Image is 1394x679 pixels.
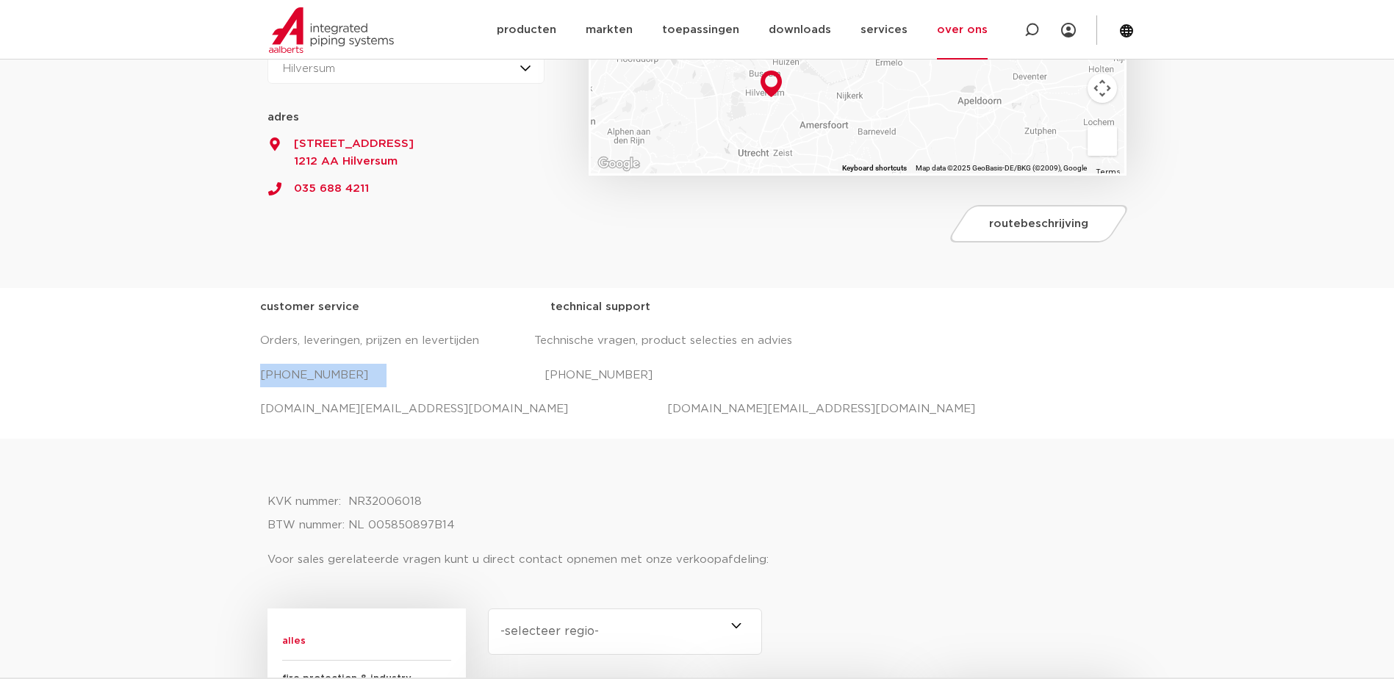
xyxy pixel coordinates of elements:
[989,218,1088,229] span: routebeschrijving
[267,548,1127,572] p: Voor sales gerelateerde vragen kunt u direct contact opnemen met onze verkoopafdeling:
[1088,126,1117,156] button: Drag Pegman onto the map to open Street View
[283,63,335,74] span: Hilversum
[594,154,643,173] img: Google
[260,398,1135,421] p: [DOMAIN_NAME][EMAIL_ADDRESS][DOMAIN_NAME] [DOMAIN_NAME][EMAIL_ADDRESS][DOMAIN_NAME]
[282,623,451,661] span: alles
[260,364,1135,387] p: [PHONE_NUMBER] [PHONE_NUMBER]
[594,154,643,173] a: Open this area in Google Maps (opens a new window)
[260,301,650,312] strong: customer service technical support
[260,329,1135,353] p: Orders, leveringen, prijzen en levertijden Technische vragen, product selecties en advies
[267,490,1127,537] p: KVK nummer: NR32006018 BTW nummer: NL 005850897B14
[1096,168,1120,176] a: Terms (opens in new tab)
[946,205,1132,242] a: routebeschrijving
[1088,73,1117,103] button: Map camera controls
[916,164,1087,172] span: Map data ©2025 GeoBasis-DE/BKG (©2009), Google
[842,163,907,173] button: Keyboard shortcuts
